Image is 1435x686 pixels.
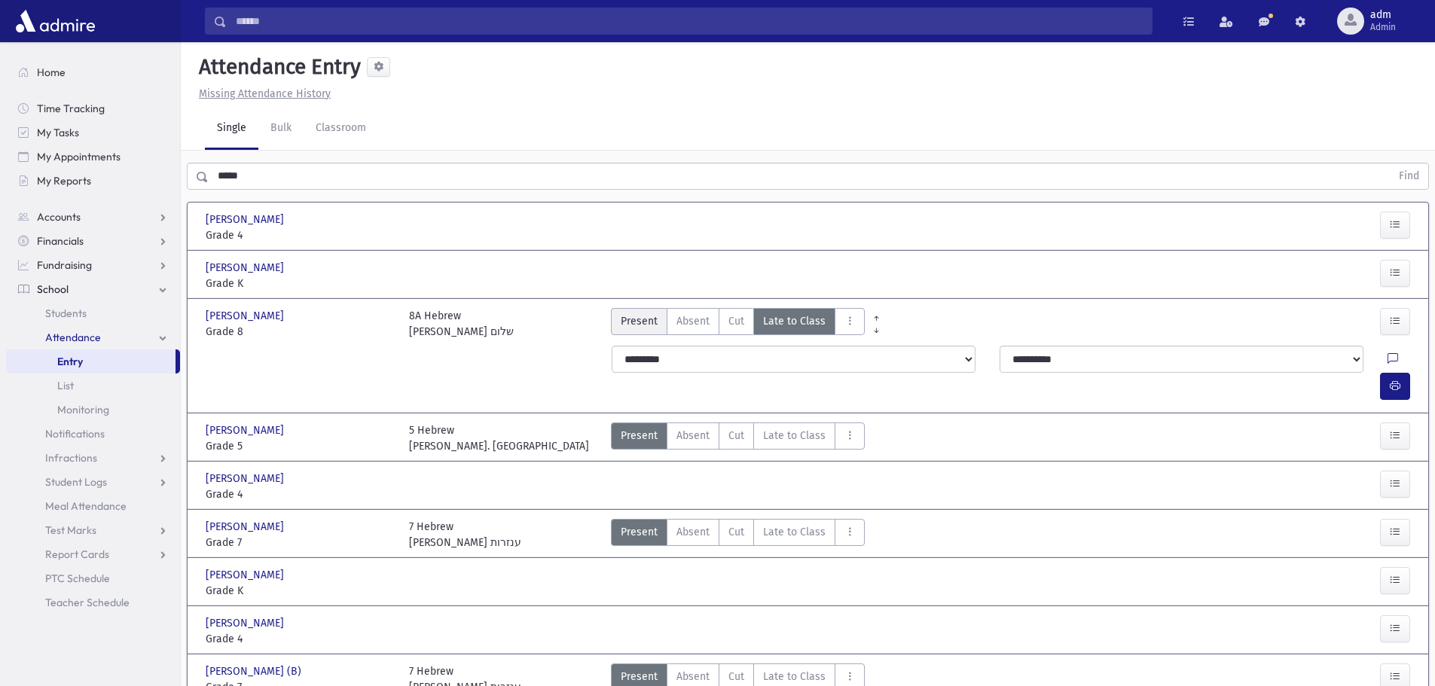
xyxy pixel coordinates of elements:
[676,313,710,329] span: Absent
[206,486,394,502] span: Grade 4
[206,535,394,550] span: Grade 7
[193,54,361,80] h5: Attendance Entry
[6,373,180,398] a: List
[206,227,394,243] span: Grade 4
[206,260,287,276] span: [PERSON_NAME]
[6,566,180,590] a: PTC Schedule
[45,451,97,465] span: Infractions
[206,631,394,647] span: Grade 4
[37,234,84,248] span: Financials
[6,494,180,518] a: Meal Attendance
[45,547,109,561] span: Report Cards
[611,519,865,550] div: AttTypes
[206,615,287,631] span: [PERSON_NAME]
[57,403,109,416] span: Monitoring
[6,120,180,145] a: My Tasks
[6,590,180,614] a: Teacher Schedule
[6,96,180,120] a: Time Tracking
[37,102,105,115] span: Time Tracking
[6,422,180,446] a: Notifications
[206,212,287,227] span: [PERSON_NAME]
[728,313,744,329] span: Cut
[205,108,258,150] a: Single
[6,349,176,373] a: Entry
[45,427,105,441] span: Notifications
[206,438,394,454] span: Grade 5
[206,308,287,324] span: [PERSON_NAME]
[6,301,180,325] a: Students
[45,306,87,320] span: Students
[206,663,304,679] span: [PERSON_NAME] (B)
[611,308,865,340] div: AttTypes
[1390,163,1428,189] button: Find
[227,8,1152,35] input: Search
[57,379,74,392] span: List
[45,523,96,537] span: Test Marks
[45,331,101,344] span: Attendance
[6,446,180,470] a: Infractions
[37,282,69,296] span: School
[206,324,394,340] span: Grade 8
[206,276,394,291] span: Grade K
[763,313,826,329] span: Late to Class
[6,145,180,169] a: My Appointments
[409,308,514,340] div: 8A Hebrew [PERSON_NAME] שלום
[206,567,287,583] span: [PERSON_NAME]
[12,6,99,36] img: AdmirePro
[676,524,710,540] span: Absent
[1370,9,1396,21] span: adm
[57,355,83,368] span: Entry
[6,518,180,542] a: Test Marks
[409,422,589,454] div: 5 Hebrew [PERSON_NAME]. [GEOGRAPHIC_DATA]
[37,210,81,224] span: Accounts
[6,470,180,494] a: Student Logs
[611,422,865,454] div: AttTypes
[206,422,287,438] span: [PERSON_NAME]
[6,398,180,422] a: Monitoring
[37,66,66,79] span: Home
[45,572,110,585] span: PTC Schedule
[206,519,287,535] span: [PERSON_NAME]
[409,519,521,550] div: 7 Hebrew [PERSON_NAME] ענזרות
[6,253,180,277] a: Fundraising
[621,524,658,540] span: Present
[6,277,180,301] a: School
[6,169,180,193] a: My Reports
[728,428,744,444] span: Cut
[6,229,180,253] a: Financials
[37,258,92,272] span: Fundraising
[621,428,658,444] span: Present
[676,669,710,684] span: Absent
[621,669,658,684] span: Present
[45,596,130,609] span: Teacher Schedule
[763,428,826,444] span: Late to Class
[45,475,107,489] span: Student Logs
[1370,21,1396,33] span: Admin
[6,542,180,566] a: Report Cards
[621,313,658,329] span: Present
[37,126,79,139] span: My Tasks
[37,150,121,163] span: My Appointments
[304,108,378,150] a: Classroom
[199,87,331,100] u: Missing Attendance History
[763,524,826,540] span: Late to Class
[258,108,304,150] a: Bulk
[193,87,331,100] a: Missing Attendance History
[6,60,180,84] a: Home
[45,499,127,513] span: Meal Attendance
[206,471,287,486] span: [PERSON_NAME]
[728,669,744,684] span: Cut
[37,174,91,188] span: My Reports
[6,325,180,349] a: Attendance
[206,583,394,599] span: Grade K
[728,524,744,540] span: Cut
[6,205,180,229] a: Accounts
[676,428,710,444] span: Absent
